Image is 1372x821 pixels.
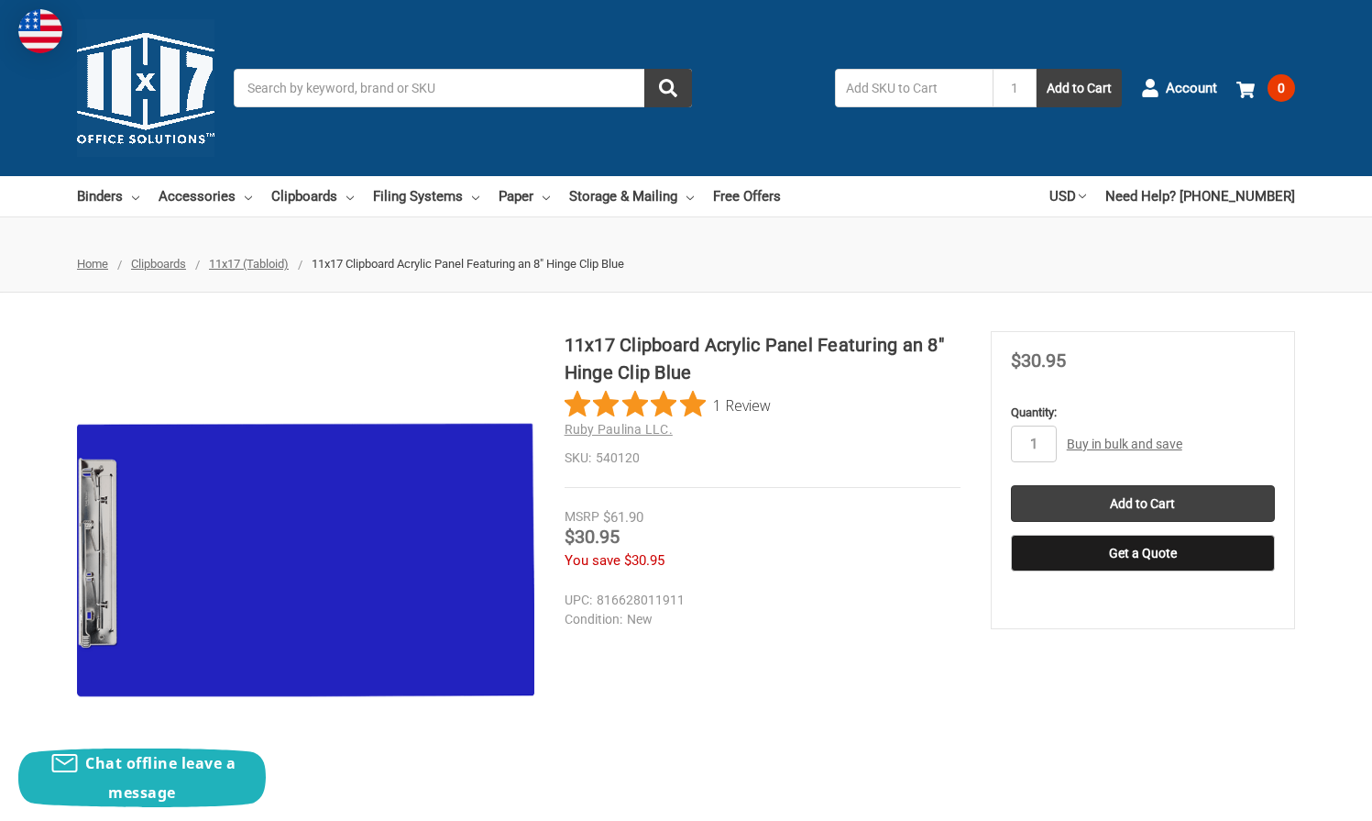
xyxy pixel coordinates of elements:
dt: SKU: [565,449,591,468]
span: 1 Review [713,391,771,418]
a: Filing Systems [373,176,479,216]
button: Get a Quote [1011,535,1275,571]
button: Chat offline leave a message [18,749,266,807]
a: Free Offers [713,176,781,216]
input: Add SKU to Cart [835,69,993,107]
button: Rated 5 out of 5 stars from 1 reviews. Jump to reviews. [565,391,771,418]
dd: 540120 [565,449,960,468]
a: USD [1049,176,1086,216]
img: 11x17.com [77,19,214,157]
span: $30.95 [624,552,664,569]
div: MSRP [565,507,599,527]
a: Ruby Paulina LLC. [565,422,673,437]
a: Paper [499,176,550,216]
span: $61.90 [603,509,643,526]
a: 11x17 (Tabloid) [209,257,289,271]
a: Buy in bulk and save [1067,437,1182,451]
span: $30.95 [565,526,620,548]
a: Binders [77,176,139,216]
img: 11x17 Clipboard Acrylic Panel Featuring an 8" Hinge Clip Blue [77,331,534,789]
img: duty and tax information for United States [18,9,62,53]
a: Accessories [159,176,252,216]
a: 0 [1236,64,1295,112]
a: Storage & Mailing [569,176,694,216]
a: Need Help? [PHONE_NUMBER] [1105,176,1295,216]
span: 0 [1268,74,1295,102]
a: Clipboards [271,176,354,216]
a: Home [77,257,108,271]
span: Account [1166,78,1217,99]
label: Quantity: [1011,404,1275,422]
input: Add to Cart [1011,485,1275,522]
span: 11x17 Clipboard Acrylic Panel Featuring an 8" Hinge Clip Blue [312,257,624,271]
iframe: Google Customer Reviews [1221,771,1372,821]
span: $30.95 [1011,349,1066,372]
button: Add to Cart [1037,69,1122,107]
dt: UPC: [565,591,592,610]
dd: New [565,610,952,629]
dt: Condition: [565,610,622,629]
input: Search by keyword, brand or SKU [234,69,692,107]
dd: 816628011911 [565,591,952,610]
span: You save [565,552,620,569]
a: Account [1141,64,1217,112]
h1: 11x17 Clipboard Acrylic Panel Featuring an 8" Hinge Clip Blue [565,331,960,386]
a: Clipboards [131,257,186,271]
span: Chat offline leave a message [85,753,236,803]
